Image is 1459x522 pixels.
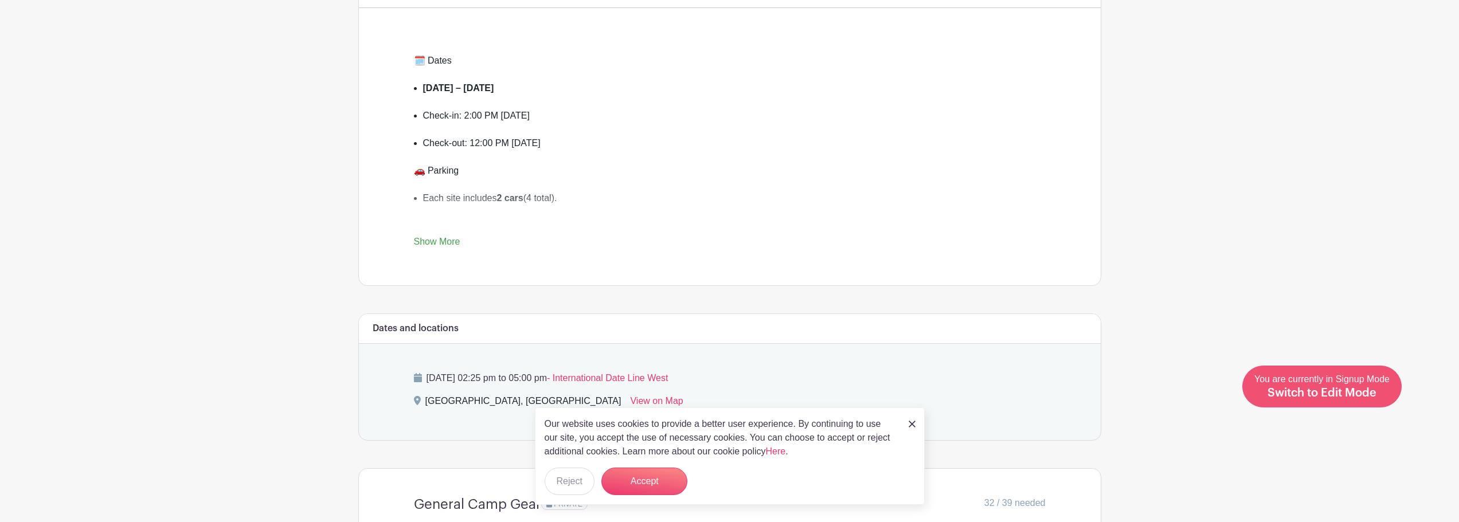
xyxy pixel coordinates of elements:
li: Check-out: 12:00 PM [DATE] [423,136,1046,164]
span: Switch to Edit Mode [1268,387,1376,399]
div: [GEOGRAPHIC_DATA], [GEOGRAPHIC_DATA] [425,394,621,413]
strong: [DATE] – [DATE] [423,83,494,93]
span: You are currently in Signup Mode [1254,374,1390,398]
div: 🗓️ Dates [414,54,1046,81]
span: 32 / 39 needed [984,496,1046,510]
a: Show More [414,237,460,251]
img: close_button-5f87c8562297e5c2d7936805f587ecaba9071eb48480494691a3f1689db116b3.svg [909,421,916,427]
a: You are currently in Signup Mode Switch to Edit Mode [1242,366,1402,407]
div: 🚗 Parking [414,164,1046,191]
li: Each site includes (4 total). [423,191,1046,219]
a: Here [766,446,786,456]
button: Reject [545,468,594,495]
li: Extra cars are at the overflow lot. [423,219,1046,233]
strong: $8/night [480,221,515,230]
button: Accept [601,468,687,495]
p: Our website uses cookies to provide a better user experience. By continuing to use our site, you ... [545,417,897,458]
h6: Dates and locations [373,323,459,334]
p: [DATE] 02:25 pm to 05:00 pm [414,371,1046,385]
a: View on Map [630,394,683,413]
h4: General Camp Gear [414,496,541,513]
strong: 2 cars [496,193,523,203]
li: Check-in: 2:00 PM [DATE] [423,109,1046,136]
span: - International Date Line West [547,373,668,383]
